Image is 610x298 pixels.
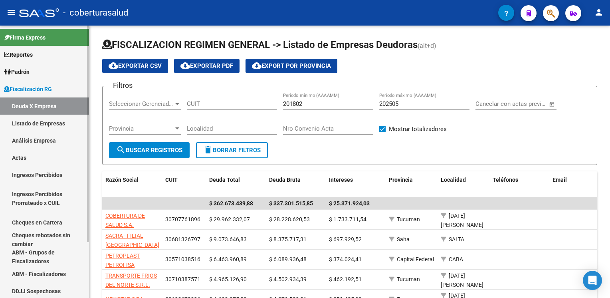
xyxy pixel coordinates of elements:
[269,276,307,282] span: $ 4.502.934,39
[252,61,261,70] mat-icon: cloud_download
[109,100,174,107] span: Seleccionar Gerenciador
[180,62,233,70] span: Exportar PDF
[397,216,420,223] span: Tucuman
[266,171,326,198] datatable-header-cell: Deuda Bruta
[165,216,200,223] span: 30707761896
[329,177,353,183] span: Intereses
[329,276,362,282] span: $ 462.192,51
[329,216,366,223] span: $ 1.733.711,54
[4,85,52,93] span: Fiscalización RG
[206,171,266,198] datatable-header-cell: Deuda Total
[116,147,182,154] span: Buscar Registros
[109,125,174,132] span: Provincia
[162,171,206,198] datatable-header-cell: CUIT
[389,124,447,134] span: Mostrar totalizadores
[386,171,438,198] datatable-header-cell: Provincia
[209,216,250,223] span: $ 29.962.332,07
[102,39,418,50] span: FISCALIZACION REGIMEN GENERAL -> Listado de Empresas Deudoras
[209,276,247,282] span: $ 4.965.126,90
[174,59,240,73] button: Exportar PDF
[326,171,386,198] datatable-header-cell: Intereses
[493,177,518,183] span: Teléfonos
[105,232,159,248] span: SACRA - FILIAL [GEOGRAPHIC_DATA]
[6,8,16,17] mat-icon: menu
[209,236,247,242] span: $ 9.073.646,83
[329,256,362,262] span: $ 374.024,41
[389,177,413,183] span: Provincia
[547,100,557,109] button: Open calendar
[63,4,128,22] span: - coberturasalud
[105,213,145,228] span: COBERTURA DE SALUD S.A.
[583,271,602,290] div: Open Intercom Messenger
[449,236,464,242] span: SALTA
[489,171,549,198] datatable-header-cell: Teléfonos
[165,177,178,183] span: CUIT
[180,61,190,70] mat-icon: cloud_download
[102,59,168,73] button: Exportar CSV
[252,62,331,70] span: Export por Provincia
[269,216,310,223] span: $ 28.228.620,53
[209,200,253,207] span: $ 362.673.439,88
[109,142,190,158] button: Buscar Registros
[269,177,301,183] span: Deuda Bruta
[329,200,370,207] span: $ 25.371.924,03
[105,177,139,183] span: Razón Social
[109,61,118,70] mat-icon: cloud_download
[397,256,434,262] span: Capital Federal
[109,80,137,91] h3: Filtros
[441,177,466,183] span: Localidad
[441,272,483,297] span: [DATE][PERSON_NAME] DE TUCUMAN
[438,171,489,198] datatable-header-cell: Localidad
[553,177,567,183] span: Email
[209,177,240,183] span: Deuda Total
[269,256,307,262] span: $ 6.089.936,48
[397,276,420,282] span: Tucuman
[269,236,307,242] span: $ 8.375.717,31
[418,42,436,50] span: (alt+d)
[329,236,362,242] span: $ 697.929,52
[105,252,144,277] span: PETROPLAST PETROFISA PLASTICOS S A
[269,200,313,207] span: $ 337.301.515,85
[4,33,46,42] span: Firma Express
[102,171,162,198] datatable-header-cell: Razón Social
[246,59,337,73] button: Export por Provincia
[196,142,268,158] button: Borrar Filtros
[165,236,200,242] span: 30681326797
[4,50,33,59] span: Reportes
[165,276,200,282] span: 30710387571
[203,145,213,155] mat-icon: delete
[105,272,157,288] span: TRANSPORTE FRIOS DEL NORTE S.R.L.
[594,8,604,17] mat-icon: person
[449,256,463,262] span: CABA
[4,68,30,76] span: Padrón
[109,62,162,70] span: Exportar CSV
[209,256,247,262] span: $ 6.463.960,89
[116,145,126,155] mat-icon: search
[441,213,483,237] span: [DATE][PERSON_NAME] DE TUCUMAN
[397,236,410,242] span: Salta
[203,147,261,154] span: Borrar Filtros
[165,256,200,262] span: 30571038516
